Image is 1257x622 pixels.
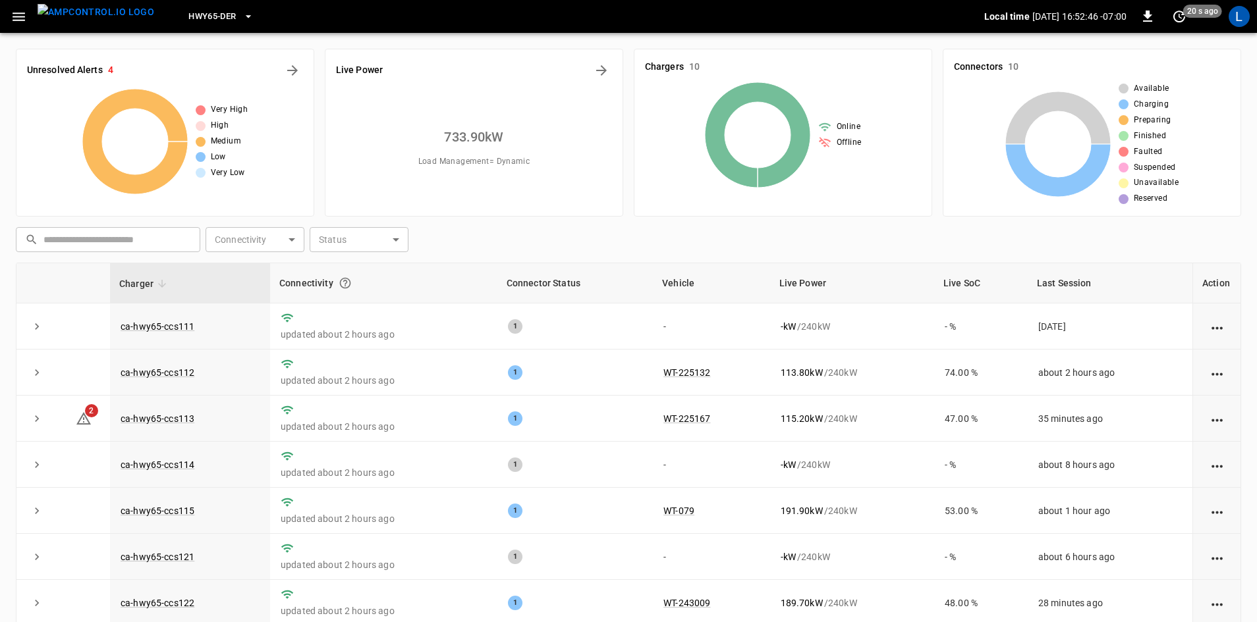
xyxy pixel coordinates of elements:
p: - kW [781,550,796,563]
span: Medium [211,135,241,148]
div: profile-icon [1229,6,1250,27]
button: expand row [27,501,47,521]
div: 1 [508,319,522,334]
p: updated about 2 hours ago [281,604,487,617]
span: Reserved [1134,192,1167,205]
div: action cell options [1209,550,1225,563]
button: expand row [27,409,47,428]
p: - kW [781,320,796,333]
td: - [653,534,769,580]
p: - kW [781,458,796,471]
a: ca-hwy65-ccs112 [121,367,194,378]
p: Local time [984,10,1030,23]
td: 74.00 % [934,350,1028,396]
td: - % [934,303,1028,350]
div: / 240 kW [781,458,924,471]
p: updated about 2 hours ago [281,558,487,571]
div: 1 [508,504,522,518]
p: updated about 2 hours ago [281,466,487,479]
div: action cell options [1209,366,1225,379]
th: Live Power [770,263,934,303]
span: High [211,119,229,132]
span: Load Management = Dynamic [418,155,530,168]
span: Charging [1134,98,1169,111]
td: about 1 hour ago [1028,488,1192,534]
th: Connector Status [497,263,653,303]
p: updated about 2 hours ago [281,420,487,433]
span: Available [1134,82,1169,95]
a: WT-225132 [663,367,710,378]
div: action cell options [1209,504,1225,517]
a: ca-hwy65-ccs114 [121,459,194,470]
span: Charger [119,276,171,292]
div: action cell options [1209,412,1225,425]
td: - % [934,534,1028,580]
a: 2 [76,413,92,423]
td: - % [934,442,1028,488]
button: expand row [27,363,47,382]
h6: Live Power [336,63,383,78]
div: 1 [508,365,522,380]
td: about 2 hours ago [1028,350,1192,396]
h6: 733.90 kW [444,126,503,147]
button: All Alerts [282,60,303,81]
td: 47.00 % [934,396,1028,442]
h6: Connectors [954,60,1003,74]
h6: Chargers [645,60,684,74]
a: ca-hwy65-ccs115 [121,505,194,516]
span: Online [837,120,860,134]
h6: 4 [108,63,113,78]
a: WT-243009 [663,598,710,608]
th: Last Session [1028,263,1192,303]
div: action cell options [1209,458,1225,471]
div: 1 [508,457,522,472]
a: ca-hwy65-ccs122 [121,598,194,608]
p: updated about 2 hours ago [281,328,487,341]
span: Faulted [1134,145,1163,159]
p: 189.70 kW [781,596,823,609]
img: ampcontrol.io logo [38,4,154,20]
td: about 6 hours ago [1028,534,1192,580]
h6: 10 [1008,60,1019,74]
span: Suspended [1134,161,1176,174]
span: HWY65-DER [188,9,236,24]
a: WT-225167 [663,413,710,424]
p: 191.90 kW [781,504,823,517]
button: HWY65-DER [183,4,258,30]
span: 20 s ago [1183,5,1222,18]
span: Preparing [1134,114,1171,127]
span: Very Low [211,167,245,180]
p: [DATE] 16:52:46 -07:00 [1032,10,1127,23]
a: ca-hwy65-ccs113 [121,413,194,424]
span: 2 [85,404,98,417]
th: Action [1192,263,1241,303]
td: 53.00 % [934,488,1028,534]
button: set refresh interval [1169,6,1190,27]
div: / 240 kW [781,366,924,379]
div: 1 [508,411,522,426]
span: Offline [837,136,862,149]
span: Unavailable [1134,176,1179,190]
button: expand row [27,547,47,567]
th: Vehicle [653,263,769,303]
div: / 240 kW [781,412,924,425]
button: expand row [27,317,47,336]
div: / 240 kW [781,320,924,333]
p: updated about 2 hours ago [281,374,487,387]
button: expand row [27,593,47,613]
button: expand row [27,455,47,475]
td: - [653,303,769,350]
div: / 240 kW [781,596,924,609]
h6: Unresolved Alerts [27,63,103,78]
h6: 10 [689,60,700,74]
a: ca-hwy65-ccs111 [121,321,194,332]
div: / 240 kW [781,504,924,517]
button: Connection between the charger and our software. [333,271,357,295]
a: ca-hwy65-ccs121 [121,552,194,562]
p: 113.80 kW [781,366,823,379]
td: - [653,442,769,488]
div: action cell options [1209,596,1225,609]
span: Very High [211,103,248,117]
div: Connectivity [279,271,488,295]
th: Live SoC [934,263,1028,303]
